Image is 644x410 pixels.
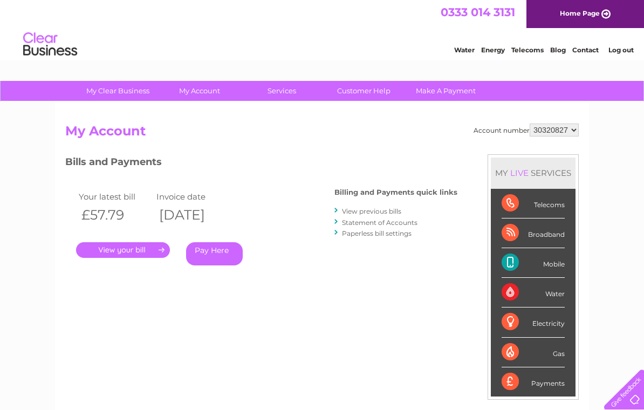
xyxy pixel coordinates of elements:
[474,124,579,136] div: Account number
[481,46,505,54] a: Energy
[342,229,412,237] a: Paperless bill settings
[511,46,544,54] a: Telecoms
[491,158,576,188] div: MY SERVICES
[502,338,565,367] div: Gas
[154,204,231,226] th: [DATE]
[550,46,566,54] a: Blog
[76,189,154,204] td: Your latest bill
[68,6,578,52] div: Clear Business is a trading name of Verastar Limited (registered in [GEOGRAPHIC_DATA] No. 3667643...
[342,218,417,227] a: Statement of Accounts
[502,367,565,397] div: Payments
[237,81,326,101] a: Services
[23,28,78,61] img: logo.png
[342,207,401,215] a: View previous bills
[502,189,565,218] div: Telecoms
[502,248,565,278] div: Mobile
[319,81,408,101] a: Customer Help
[73,81,162,101] a: My Clear Business
[65,154,457,173] h3: Bills and Payments
[572,46,599,54] a: Contact
[186,242,243,265] a: Pay Here
[401,81,490,101] a: Make A Payment
[155,81,244,101] a: My Account
[154,189,231,204] td: Invoice date
[441,5,515,19] a: 0333 014 3131
[334,188,457,196] h4: Billing and Payments quick links
[508,168,531,178] div: LIVE
[608,46,634,54] a: Log out
[65,124,579,144] h2: My Account
[502,218,565,248] div: Broadband
[76,242,170,258] a: .
[502,307,565,337] div: Electricity
[502,278,565,307] div: Water
[454,46,475,54] a: Water
[76,204,154,226] th: £57.79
